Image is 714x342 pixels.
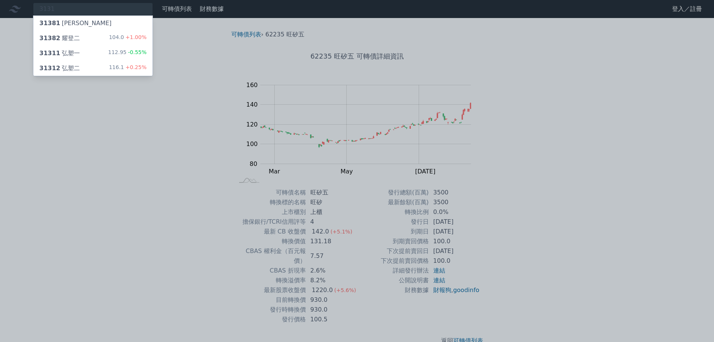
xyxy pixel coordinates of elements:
[33,61,153,76] a: 31312弘塑二 116.1+0.25%
[39,65,60,72] span: 31312
[109,34,147,43] div: 104.0
[124,34,147,40] span: +1.00%
[33,31,153,46] a: 31382耀登二 104.0+1.00%
[124,64,147,70] span: +0.25%
[39,64,80,73] div: 弘塑二
[39,20,60,27] span: 31381
[126,49,147,55] span: -0.55%
[39,19,112,28] div: [PERSON_NAME]
[108,49,147,58] div: 112.95
[39,35,60,42] span: 31382
[33,46,153,61] a: 31311弘塑一 112.95-0.55%
[39,49,80,58] div: 弘塑一
[39,34,80,43] div: 耀登二
[39,50,60,57] span: 31311
[109,64,147,73] div: 116.1
[33,16,153,31] a: 31381[PERSON_NAME]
